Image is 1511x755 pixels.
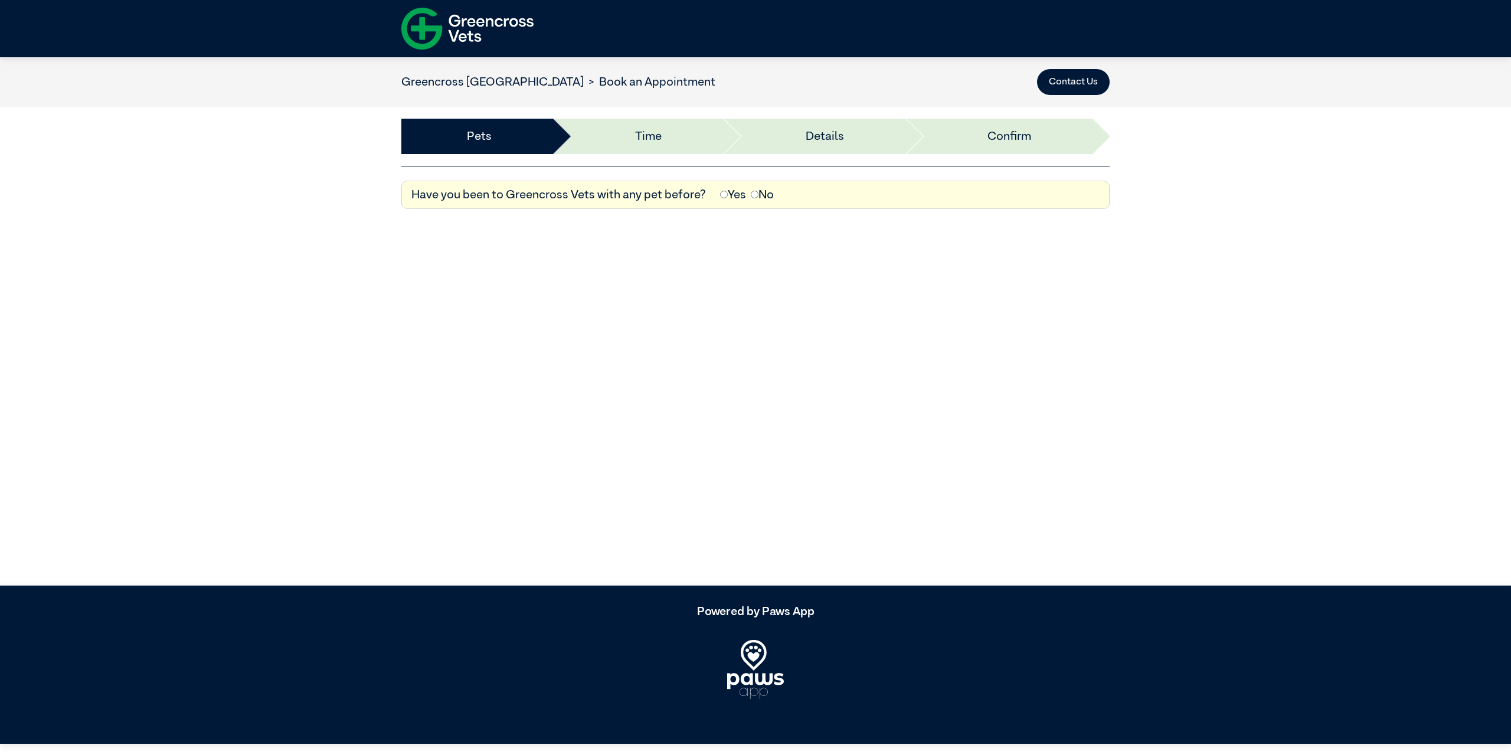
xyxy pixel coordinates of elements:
label: Have you been to Greencross Vets with any pet before? [411,186,706,204]
a: Greencross [GEOGRAPHIC_DATA] [401,76,584,88]
label: Yes [720,186,746,204]
nav: breadcrumb [401,73,715,91]
input: Yes [720,191,728,198]
img: PawsApp [727,640,784,699]
a: Pets [467,128,492,145]
h5: Powered by Paws App [401,604,1110,619]
button: Contact Us [1037,69,1110,95]
input: No [751,191,758,198]
img: f-logo [401,3,534,54]
label: No [751,186,774,204]
li: Book an Appointment [584,73,715,91]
